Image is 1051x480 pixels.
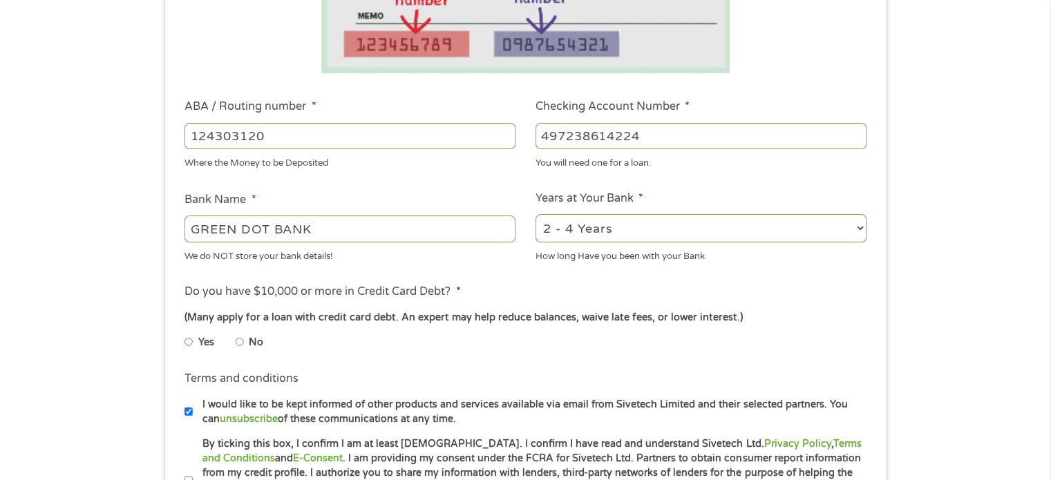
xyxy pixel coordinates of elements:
div: We do NOT store your bank details! [184,244,515,263]
div: How long Have you been with your Bank [536,244,867,263]
label: ABA / Routing number [184,99,316,114]
label: Years at Your Bank [536,191,643,206]
a: Terms and Conditions [202,438,861,464]
input: 263177916 [184,123,515,149]
label: Terms and conditions [184,372,299,386]
a: Privacy Policy [764,438,831,450]
div: (Many apply for a loan with credit card debt. An expert may help reduce balances, waive late fees... [184,310,866,325]
label: No [249,335,263,350]
a: unsubscribe [220,413,278,425]
label: Do you have $10,000 or more in Credit Card Debt? [184,285,460,299]
label: Yes [198,335,214,350]
label: Checking Account Number [536,99,690,114]
label: Bank Name [184,193,256,207]
a: E-Consent [293,452,343,464]
input: 345634636 [536,123,867,149]
div: Where the Money to be Deposited [184,152,515,171]
div: You will need one for a loan. [536,152,867,171]
label: I would like to be kept informed of other products and services available via email from Sivetech... [193,397,871,427]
